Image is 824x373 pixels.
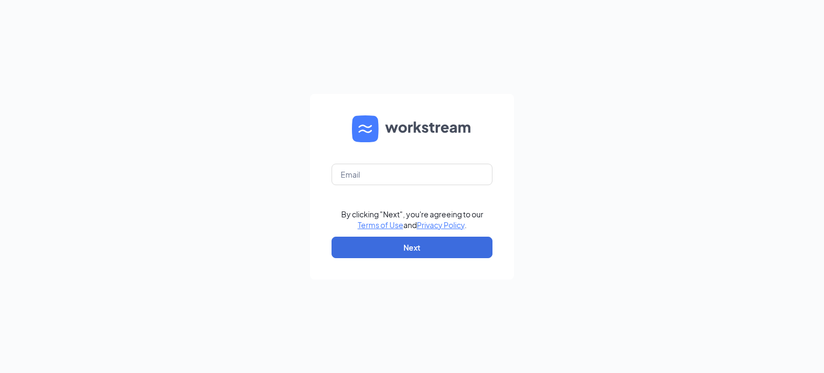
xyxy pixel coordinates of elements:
[352,115,472,142] img: WS logo and Workstream text
[332,164,492,185] input: Email
[417,220,465,230] a: Privacy Policy
[358,220,403,230] a: Terms of Use
[332,237,492,258] button: Next
[341,209,483,230] div: By clicking "Next", you're agreeing to our and .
